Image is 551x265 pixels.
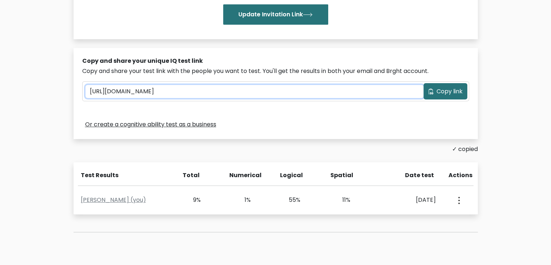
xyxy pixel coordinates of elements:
div: Spatial [330,171,351,180]
div: ✓ copied [74,145,478,154]
span: Copy link [437,87,463,96]
a: [PERSON_NAME] (you) [81,196,146,204]
div: Test Results [81,171,170,180]
div: 1% [230,196,251,204]
button: Update Invitation Link [223,4,328,25]
a: Or create a cognitive ability test as a business [85,120,216,129]
div: Actions [448,171,473,180]
div: Copy and share your test link with the people you want to test. You'll get the results in both yo... [82,67,469,76]
div: Copy and share your unique IQ test link [82,57,469,65]
div: [DATE] [380,196,436,204]
button: Copy link [423,83,467,99]
div: 11% [330,196,350,204]
div: 55% [280,196,301,204]
div: Numerical [229,171,250,180]
div: Logical [280,171,301,180]
div: 9% [180,196,201,204]
div: Total [179,171,200,180]
div: Date test [381,171,440,180]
